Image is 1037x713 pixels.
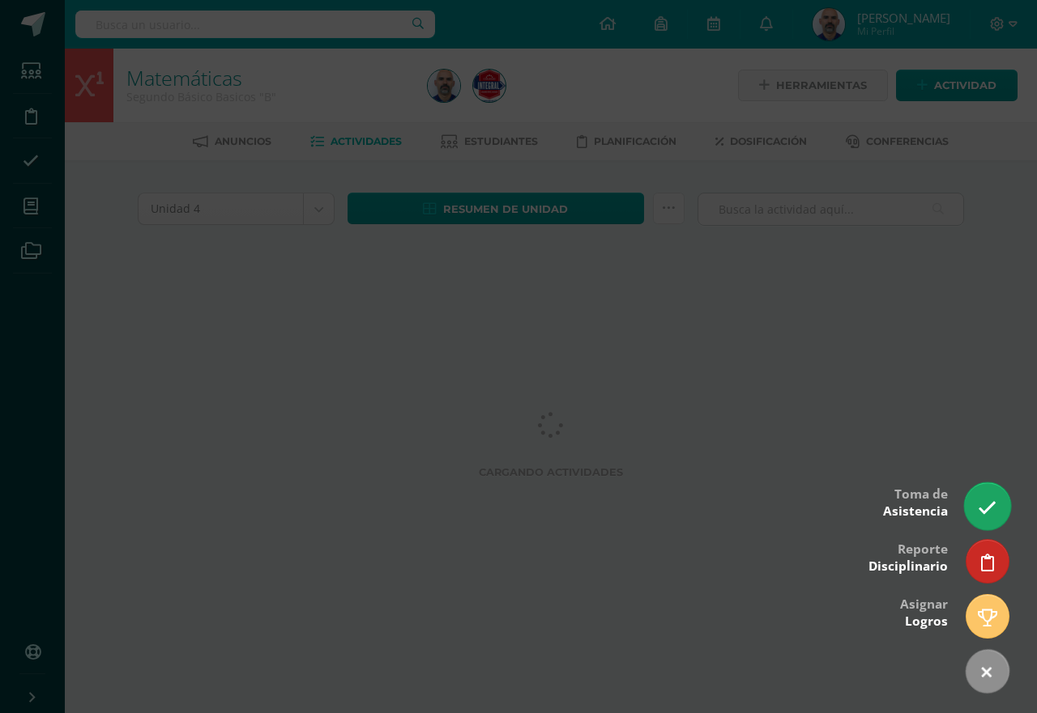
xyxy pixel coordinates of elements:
span: Asistencia [883,503,948,520]
div: Toma de [883,475,948,528]
div: Asignar [900,585,948,638]
span: Logros [905,613,948,630]
div: Reporte [868,530,948,583]
span: Disciplinario [868,558,948,575]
